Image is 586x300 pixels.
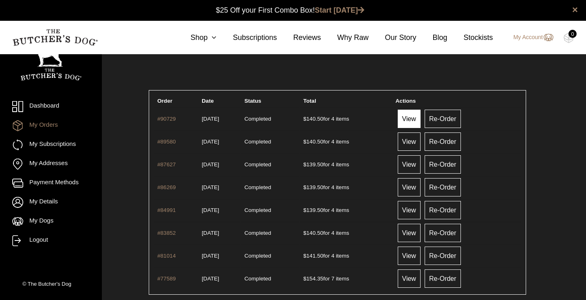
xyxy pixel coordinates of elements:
a: Re-Order [425,224,461,242]
span: 140.50 [303,139,323,145]
a: Re-Order [425,201,461,219]
a: Our Story [369,32,416,43]
time: [DATE] [202,276,219,282]
a: #83852 [157,230,176,236]
img: TBD_Cart-Empty.png [564,33,574,43]
span: Date [202,98,214,104]
td: Completed [241,199,300,221]
span: 139.50 [303,184,323,190]
td: for 4 items [300,153,391,175]
a: My Details [12,197,90,208]
span: Total [303,98,316,104]
a: Shop [174,32,216,43]
td: for 4 items [300,130,391,152]
a: Re-Order [425,155,461,174]
a: My Account [505,33,553,42]
time: [DATE] [202,116,219,122]
td: for 7 items [300,267,391,289]
span: 140.50 [303,116,323,122]
a: Start [DATE] [315,6,365,14]
span: $ [303,139,306,145]
td: for 4 items [300,176,391,198]
td: for 4 items [300,108,391,130]
a: View [398,247,421,265]
td: Completed [241,176,300,198]
td: Completed [241,245,300,267]
td: for 4 items [300,199,391,221]
time: [DATE] [202,184,219,190]
a: View [398,155,421,174]
a: Reviews [277,32,321,43]
a: #90729 [157,116,176,122]
a: Blog [416,32,447,43]
a: Why Raw [321,32,369,43]
td: Completed [241,222,300,244]
span: $ [303,253,306,259]
td: for 4 items [300,222,391,244]
a: My Addresses [12,159,90,170]
a: My Dogs [12,216,90,227]
span: 139.50 [303,161,323,168]
span: 154.35 [303,276,323,282]
a: Re-Order [425,247,461,265]
span: $ [303,276,306,282]
a: Re-Order [425,110,461,128]
a: Dashboard [12,101,90,112]
span: Actions [396,98,416,104]
span: $ [303,184,306,190]
a: #81014 [157,253,176,259]
a: Re-Order [425,269,461,288]
td: Completed [241,153,300,175]
time: [DATE] [202,207,219,213]
time: [DATE] [202,230,219,236]
a: Re-Order [425,132,461,151]
a: My Orders [12,120,90,131]
a: #84991 [157,207,176,213]
span: $ [303,207,306,213]
a: View [398,201,421,219]
a: View [398,132,421,151]
span: Status [245,98,262,104]
a: #89580 [157,139,176,145]
time: [DATE] [202,139,219,145]
td: Completed [241,108,300,130]
span: 141.50 [303,253,323,259]
span: 139.50 [303,207,323,213]
a: #86269 [157,184,176,190]
div: 0 [568,30,577,38]
a: My Subscriptions [12,139,90,150]
a: Logout [12,235,90,246]
a: View [398,269,421,288]
a: Payment Methods [12,178,90,189]
a: close [572,5,578,15]
a: #87627 [157,161,176,168]
time: [DATE] [202,253,219,259]
td: for 4 items [300,245,391,267]
span: $ [303,230,306,236]
a: View [398,110,421,128]
img: TBD_Portrait_Logo_White.png [20,42,82,81]
span: Order [157,98,172,104]
span: 140.50 [303,230,323,236]
a: View [398,224,421,242]
span: $ [303,161,306,168]
a: #77589 [157,276,176,282]
a: Subscriptions [216,32,277,43]
span: $ [303,116,306,122]
time: [DATE] [202,161,219,168]
td: Completed [241,267,300,289]
td: Completed [241,130,300,152]
a: Stockists [447,32,493,43]
a: View [398,178,421,196]
a: Re-Order [425,178,461,196]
